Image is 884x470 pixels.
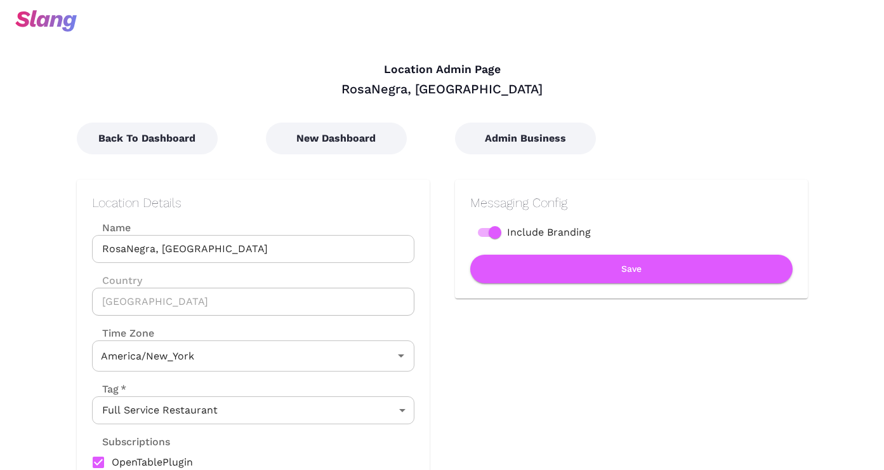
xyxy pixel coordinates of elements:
[92,326,414,340] label: Time Zone
[507,225,591,240] span: Include Branding
[15,10,77,32] img: svg+xml;base64,PHN2ZyB3aWR0aD0iOTciIGhlaWdodD0iMzQiIHZpZXdCb3g9IjAgMCA5NyAzNCIgZmlsbD0ibm9uZSIgeG...
[266,132,407,144] a: New Dashboard
[112,455,193,470] span: OpenTablePlugin
[392,347,410,365] button: Open
[266,123,407,154] button: New Dashboard
[470,255,793,283] button: Save
[92,220,414,235] label: Name
[92,382,126,396] label: Tag
[77,132,218,144] a: Back To Dashboard
[92,273,414,288] label: Country
[92,195,414,210] h2: Location Details
[455,132,596,144] a: Admin Business
[92,434,170,449] label: Subscriptions
[77,123,218,154] button: Back To Dashboard
[455,123,596,154] button: Admin Business
[77,81,808,97] div: RosaNegra, [GEOGRAPHIC_DATA]
[92,396,414,424] div: Full Service Restaurant
[77,63,808,77] h4: Location Admin Page
[470,195,793,210] h2: Messaging Config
